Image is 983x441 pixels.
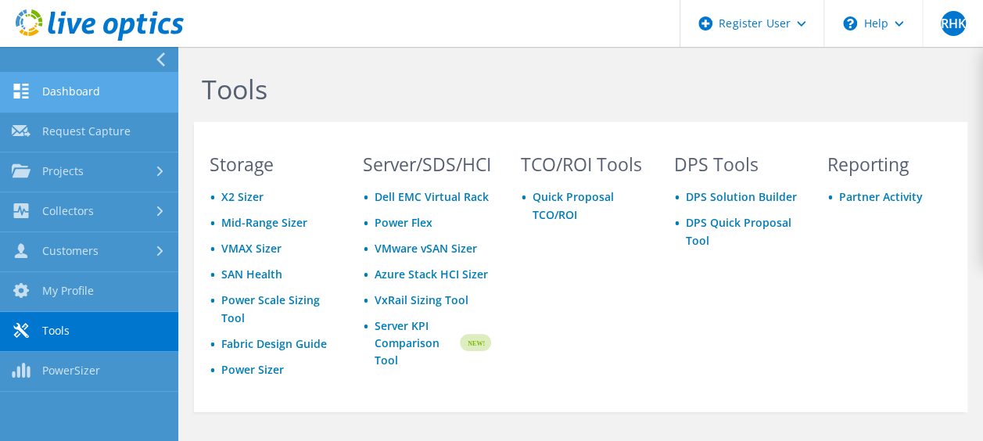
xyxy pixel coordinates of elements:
a: Azure Stack HCI Sizer [375,267,488,281]
a: X2 Sizer [221,189,264,204]
a: VMware vSAN Sizer [375,241,477,256]
a: SAN Health [221,267,282,281]
h1: Tools [202,73,952,106]
a: Partner Activity [838,189,922,204]
a: Power Sizer [221,362,284,377]
h3: Reporting [827,156,950,173]
a: DPS Quick Proposal Tool [686,215,791,248]
h3: TCO/ROI Tools [521,156,644,173]
a: Fabric Design Guide [221,336,327,351]
a: Server KPI Comparison Tool [375,317,457,369]
a: Dell EMC Virtual Rack [375,189,489,204]
h3: Storage [210,156,333,173]
img: new-badge.svg [457,316,491,370]
a: Power Flex [375,215,432,230]
a: VMAX Sizer [221,241,282,256]
a: VxRail Sizing Tool [375,292,468,307]
a: Quick Proposal TCO/ROI [533,189,614,222]
a: Power Scale Sizing Tool [221,292,320,325]
svg: \n [843,16,857,30]
h3: DPS Tools [674,156,798,173]
span: RHK [941,11,966,36]
a: Mid-Range Sizer [221,215,307,230]
a: DPS Solution Builder [686,189,797,204]
h3: Server/SDS/HCI [363,156,491,173]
